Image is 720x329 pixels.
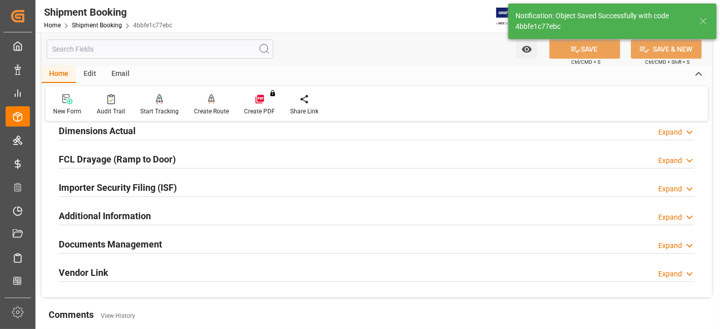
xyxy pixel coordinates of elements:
h2: FCL Drayage (Ramp to Door) [59,152,176,166]
img: Exertis%20JAM%20-%20Email%20Logo.jpg_1722504956.jpg [496,8,531,25]
div: Email [104,66,137,83]
div: Home [42,66,76,83]
h2: Vendor Link [59,266,108,279]
span: Ctrl/CMD + Shift + S [645,58,690,66]
h2: Comments [49,308,94,321]
h2: Dimensions Actual [59,124,136,138]
button: open menu [516,39,537,59]
div: Edit [76,66,104,83]
div: Audit Trail [97,107,125,116]
input: Search Fields [47,39,273,59]
div: Notification: Object Saved Successfully with code 4bbfe1c77ebc [515,11,690,32]
div: Share Link [290,107,318,116]
div: Expand [658,184,682,194]
a: Home [44,22,61,29]
button: SAVE & NEW [631,39,702,59]
h2: Importer Security Filing (ISF) [59,181,177,194]
div: Expand [658,127,682,138]
div: Start Tracking [140,107,179,116]
div: Expand [658,240,682,251]
div: Expand [658,155,682,166]
span: Ctrl/CMD + S [571,58,601,66]
div: Shipment Booking [44,5,172,20]
a: Shipment Booking [72,22,122,29]
h2: Additional Information [59,209,151,223]
div: New Form [53,107,82,116]
h2: Documents Management [59,237,162,251]
div: Expand [658,212,682,223]
a: View History [101,312,135,319]
div: Create Route [194,107,229,116]
div: Expand [658,269,682,279]
button: SAVE [549,39,620,59]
